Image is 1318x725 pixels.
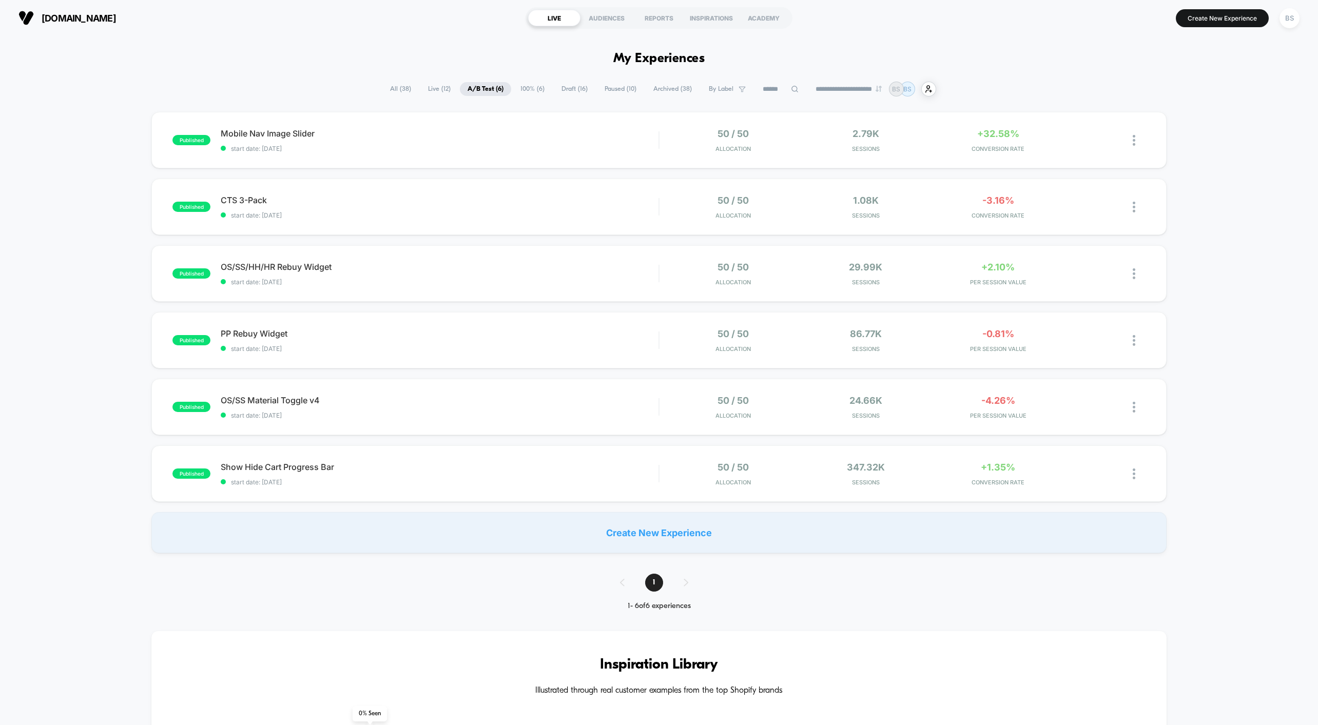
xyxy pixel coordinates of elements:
[715,412,751,419] span: Allocation
[847,462,885,473] span: 347.32k
[715,212,751,219] span: Allocation
[633,10,685,26] div: REPORTS
[849,395,882,406] span: 24.66k
[221,478,658,486] span: start date: [DATE]
[528,10,580,26] div: LIVE
[718,128,749,139] span: 50 / 50
[613,51,705,66] h1: My Experiences
[738,10,790,26] div: ACADEMY
[182,657,1135,673] h3: Inspiration Library
[718,195,749,206] span: 50 / 50
[221,262,658,272] span: OS/SS/HH/HR Rebuy Widget
[935,479,1062,486] span: CONVERSION RATE
[221,211,658,219] span: start date: [DATE]
[420,82,458,96] span: Live ( 12 )
[382,82,419,96] span: All ( 38 )
[513,82,552,96] span: 100% ( 6 )
[852,128,879,139] span: 2.79k
[221,462,658,472] span: Show Hide Cart Progress Bar
[1133,268,1135,279] img: close
[802,279,929,286] span: Sessions
[892,85,900,93] p: BS
[903,85,912,93] p: BS
[610,602,709,611] div: 1 - 6 of 6 experiences
[935,212,1062,219] span: CONVERSION RATE
[172,468,210,479] span: published
[15,10,119,26] button: [DOMAIN_NAME]
[876,86,882,92] img: end
[1133,468,1135,479] img: close
[935,279,1062,286] span: PER SESSION VALUE
[221,278,658,286] span: start date: [DATE]
[1133,402,1135,413] img: close
[849,262,882,272] span: 29.99k
[221,195,658,205] span: CTS 3-Pack
[802,145,929,152] span: Sessions
[1133,202,1135,212] img: close
[685,10,738,26] div: INSPIRATIONS
[580,10,633,26] div: AUDIENCES
[221,128,658,139] span: Mobile Nav Image Slider
[977,128,1019,139] span: +32.58%
[1280,8,1300,28] div: BS
[221,145,658,152] span: start date: [DATE]
[172,402,210,412] span: published
[172,202,210,212] span: published
[935,412,1062,419] span: PER SESSION VALUE
[709,85,733,93] span: By Label
[353,706,387,721] span: 0 % Seen
[182,686,1135,696] h4: Illustrated through real customer examples from the top Shopify brands
[981,462,1015,473] span: +1.35%
[853,195,879,206] span: 1.08k
[18,10,34,26] img: Visually logo
[981,395,1015,406] span: -4.26%
[1133,135,1135,146] img: close
[802,479,929,486] span: Sessions
[715,145,751,152] span: Allocation
[982,328,1014,339] span: -0.81%
[718,328,749,339] span: 50 / 50
[715,345,751,352] span: Allocation
[151,512,1166,553] div: Create New Experience
[802,212,929,219] span: Sessions
[935,345,1062,352] span: PER SESSION VALUE
[981,262,1015,272] span: +2.10%
[221,345,658,352] span: start date: [DATE]
[718,262,749,272] span: 50 / 50
[645,574,663,592] span: 1
[718,395,749,406] span: 50 / 50
[715,479,751,486] span: Allocation
[1133,335,1135,346] img: close
[718,462,749,473] span: 50 / 50
[460,82,511,96] span: A/B Test ( 6 )
[1176,9,1269,27] button: Create New Experience
[172,268,210,279] span: published
[172,135,210,145] span: published
[172,335,210,345] span: published
[221,328,658,339] span: PP Rebuy Widget
[802,345,929,352] span: Sessions
[715,279,751,286] span: Allocation
[646,82,700,96] span: Archived ( 38 )
[597,82,644,96] span: Paused ( 10 )
[221,395,658,405] span: OS/SS Material Toggle v4
[935,145,1062,152] span: CONVERSION RATE
[554,82,595,96] span: Draft ( 16 )
[42,13,116,24] span: [DOMAIN_NAME]
[982,195,1014,206] span: -3.16%
[802,412,929,419] span: Sessions
[221,412,658,419] span: start date: [DATE]
[850,328,882,339] span: 86.77k
[1276,8,1303,29] button: BS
